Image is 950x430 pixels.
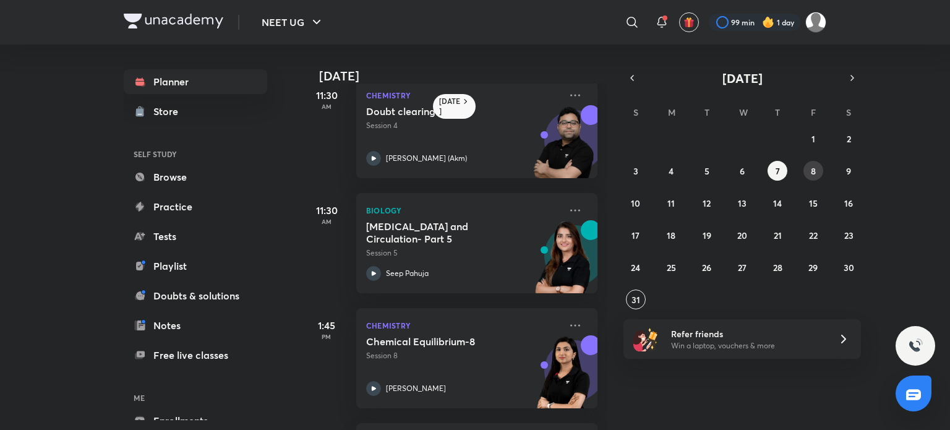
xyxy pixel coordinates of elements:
[641,69,844,87] button: [DATE]
[302,88,351,103] h5: 11:30
[661,257,681,277] button: August 25, 2025
[254,10,332,35] button: NEET UG
[671,340,823,351] p: Win a laptop, vouchers & more
[529,105,597,191] img: unacademy
[661,193,681,213] button: August 11, 2025
[697,193,717,213] button: August 12, 2025
[776,165,780,177] abbr: August 7, 2025
[366,120,560,131] p: Session 4
[302,203,351,218] h5: 11:30
[702,262,711,273] abbr: August 26, 2025
[773,262,782,273] abbr: August 28, 2025
[667,230,675,241] abbr: August 18, 2025
[908,338,923,353] img: ttu
[124,14,223,32] a: Company Logo
[124,194,267,219] a: Practice
[803,193,823,213] button: August 15, 2025
[805,12,826,33] img: Aadrika Singh
[768,193,787,213] button: August 14, 2025
[844,262,854,273] abbr: August 30, 2025
[811,106,816,118] abbr: Friday
[768,225,787,245] button: August 21, 2025
[697,161,717,181] button: August 5, 2025
[529,220,597,306] img: unacademy
[633,165,638,177] abbr: August 3, 2025
[366,88,560,103] p: Chemistry
[124,99,267,124] a: Store
[667,262,676,273] abbr: August 25, 2025
[762,16,774,28] img: streak
[703,230,711,241] abbr: August 19, 2025
[847,133,851,145] abbr: August 2, 2025
[366,335,520,348] h5: Chemical Equilibrium-8
[839,225,858,245] button: August 23, 2025
[839,257,858,277] button: August 30, 2025
[124,343,267,368] a: Free live classes
[768,161,787,181] button: August 7, 2025
[704,165,709,177] abbr: August 5, 2025
[671,327,823,340] h6: Refer friends
[302,333,351,340] p: PM
[529,335,597,421] img: unacademy
[124,387,267,408] h6: ME
[704,106,709,118] abbr: Tuesday
[740,165,745,177] abbr: August 6, 2025
[803,257,823,277] button: August 29, 2025
[661,161,681,181] button: August 4, 2025
[661,225,681,245] button: August 18, 2025
[803,225,823,245] button: August 22, 2025
[739,106,748,118] abbr: Wednesday
[124,224,267,249] a: Tests
[683,17,695,28] img: avatar
[124,144,267,165] h6: SELF STUDY
[366,350,560,361] p: Session 8
[738,262,747,273] abbr: August 27, 2025
[319,69,610,84] h4: [DATE]
[631,294,640,306] abbr: August 31, 2025
[697,225,717,245] button: August 19, 2025
[124,254,267,278] a: Playlist
[846,106,851,118] abbr: Saturday
[366,220,520,245] h5: Body Fluids and Circulation- Part 5
[839,193,858,213] button: August 16, 2025
[631,262,640,273] abbr: August 24, 2025
[669,165,674,177] abbr: August 4, 2025
[803,129,823,148] button: August 1, 2025
[386,153,467,164] p: [PERSON_NAME] (Akm)
[366,318,560,333] p: Chemistry
[697,257,717,277] button: August 26, 2025
[386,383,446,394] p: [PERSON_NAME]
[732,193,752,213] button: August 13, 2025
[626,290,646,309] button: August 31, 2025
[774,230,782,241] abbr: August 21, 2025
[667,197,675,209] abbr: August 11, 2025
[775,106,780,118] abbr: Thursday
[366,105,520,118] h5: Doubt clearing session
[768,257,787,277] button: August 28, 2025
[633,327,658,351] img: referral
[679,12,699,32] button: avatar
[809,197,818,209] abbr: August 15, 2025
[124,313,267,338] a: Notes
[124,283,267,308] a: Doubts & solutions
[808,262,818,273] abbr: August 29, 2025
[124,69,267,94] a: Planner
[668,106,675,118] abbr: Monday
[737,230,747,241] abbr: August 20, 2025
[302,218,351,225] p: AM
[839,161,858,181] button: August 9, 2025
[811,133,815,145] abbr: August 1, 2025
[738,197,747,209] abbr: August 13, 2025
[626,225,646,245] button: August 17, 2025
[722,70,763,87] span: [DATE]
[633,106,638,118] abbr: Sunday
[732,257,752,277] button: August 27, 2025
[703,197,711,209] abbr: August 12, 2025
[844,230,854,241] abbr: August 23, 2025
[732,225,752,245] button: August 20, 2025
[366,203,560,218] p: Biology
[809,230,818,241] abbr: August 22, 2025
[839,129,858,148] button: August 2, 2025
[386,268,429,279] p: Seep Pahuja
[626,161,646,181] button: August 3, 2025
